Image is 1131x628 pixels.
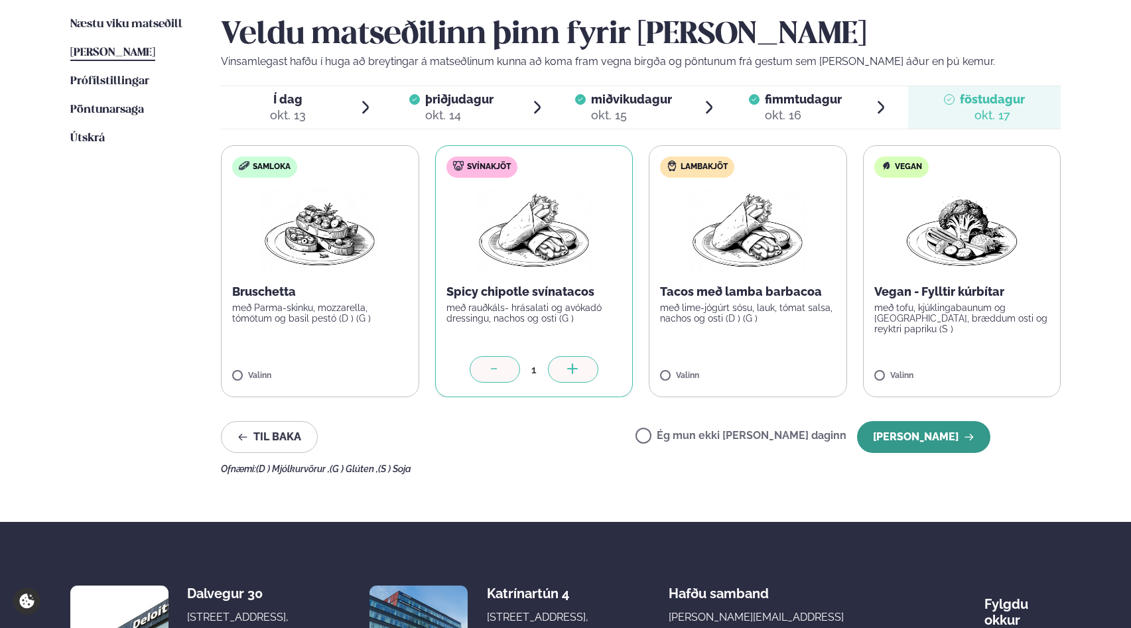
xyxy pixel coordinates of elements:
[378,464,411,474] span: (S ) Soja
[256,464,330,474] span: (D ) Mjólkurvörur ,
[895,162,922,172] span: Vegan
[221,54,1061,70] p: Vinsamlegast hafðu í huga að breytingar á matseðlinum kunna að koma fram vegna birgða og pöntunum...
[660,302,836,324] p: með lime-jógúrt sósu, lauk, tómat salsa, nachos og osti (D ) (G )
[667,160,677,171] img: Lamb.svg
[520,362,548,377] div: 1
[681,162,728,172] span: Lambakjöt
[591,92,672,106] span: miðvikudagur
[446,302,622,324] p: með rauðkáls- hrásalati og avókadó dressingu, nachos og osti (G )
[70,131,105,147] a: Útskrá
[70,45,155,61] a: [PERSON_NAME]
[425,107,494,123] div: okt. 14
[187,586,293,601] div: Dalvegur 30
[253,162,291,172] span: Samloka
[232,284,408,300] p: Bruschetta
[689,188,806,273] img: Wraps.png
[221,421,318,453] button: Til baka
[232,302,408,324] p: með Parma-skinku, mozzarella, tómötum og basil pestó (D ) (G )
[874,302,1050,334] p: með tofu, kjúklingabaunum og [GEOGRAPHIC_DATA], bræddum osti og reyktri papriku (S )
[660,284,836,300] p: Tacos með lamba barbacoa
[70,74,149,90] a: Prófílstillingar
[446,284,622,300] p: Spicy chipotle svínatacos
[261,188,378,273] img: Bruschetta.png
[425,92,494,106] span: þriðjudagur
[765,92,842,106] span: fimmtudagur
[476,188,592,273] img: Wraps.png
[270,92,306,107] span: Í dag
[881,160,892,171] img: Vegan.svg
[70,76,149,87] span: Prófílstillingar
[874,284,1050,300] p: Vegan - Fylltir kúrbítar
[453,160,464,171] img: pork.svg
[70,102,144,118] a: Pöntunarsaga
[221,17,1061,54] h2: Veldu matseðilinn þinn fyrir [PERSON_NAME]
[221,464,1061,474] div: Ofnæmi:
[70,47,155,58] span: [PERSON_NAME]
[591,107,672,123] div: okt. 15
[330,464,378,474] span: (G ) Glúten ,
[70,133,105,144] span: Útskrá
[669,575,769,601] span: Hafðu samband
[13,588,40,615] a: Cookie settings
[239,161,249,170] img: sandwich-new-16px.svg
[857,421,990,453] button: [PERSON_NAME]
[70,104,144,115] span: Pöntunarsaga
[467,162,511,172] span: Svínakjöt
[487,586,592,601] div: Katrínartún 4
[70,19,182,30] span: Næstu viku matseðill
[765,107,842,123] div: okt. 16
[960,107,1025,123] div: okt. 17
[70,17,182,32] a: Næstu viku matseðill
[270,107,306,123] div: okt. 13
[960,92,1025,106] span: föstudagur
[984,586,1061,628] div: Fylgdu okkur
[903,188,1020,273] img: Vegan.png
